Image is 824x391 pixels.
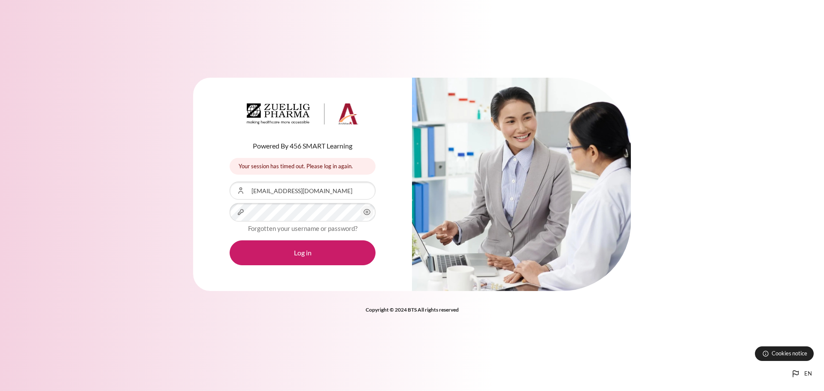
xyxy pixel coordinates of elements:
button: Cookies notice [755,346,814,361]
span: en [804,370,812,378]
p: Powered By 456 SMART Learning [230,141,376,151]
strong: Copyright © 2024 BTS All rights reserved [366,306,459,313]
span: Cookies notice [772,349,807,358]
a: Forgotten your username or password? [248,224,357,232]
input: Username or Email Address [230,182,376,200]
div: Your session has timed out. Please log in again. [230,158,376,175]
img: Architeck [247,103,358,125]
button: Log in [230,240,376,265]
button: Languages [787,365,815,382]
a: Architeck [247,103,358,128]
